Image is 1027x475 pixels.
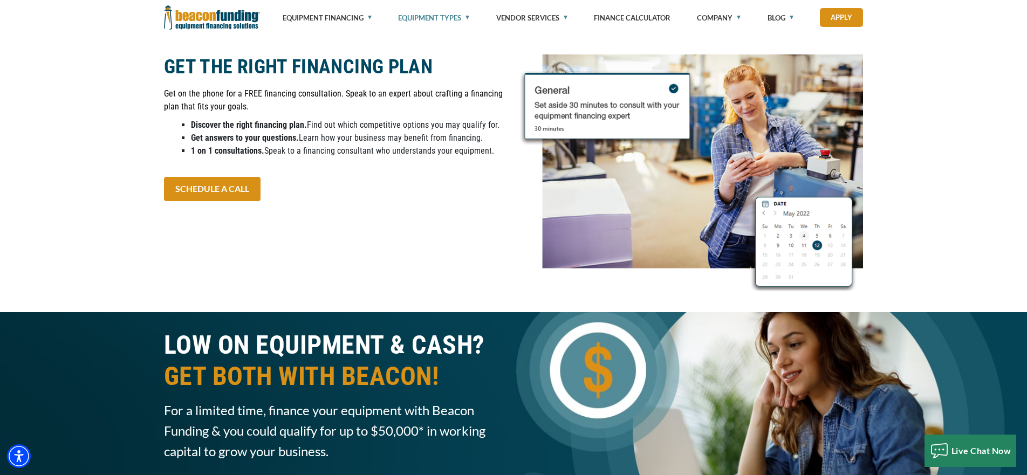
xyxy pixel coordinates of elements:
button: Live Chat Now [925,435,1017,467]
li: Learn how your business may benefit from financing. [191,132,507,144]
a: Apply [820,8,863,27]
div: Accessibility Menu [7,444,31,468]
span: For a limited time, finance your equipment with Beacon Funding & you could qualify for up to $50,... [164,400,507,462]
a: Woman looking at phone, schedule a meeting booking [520,166,863,176]
img: Woman looking at phone, schedule a meeting booking [520,54,863,291]
p: Get on the phone for a FREE financing consultation. Speak to an expert about crafting a financing... [164,87,507,113]
h1: LOW ON EQUIPMENT & CASH? [164,329,507,392]
li: Find out which competitive options you may qualify for. [191,119,507,132]
a: SCHEDULE A CALL [164,177,261,201]
span: Live Chat Now [951,445,1011,456]
li: Speak to a financing consultant who understands your equipment. [191,144,507,157]
span: GET BOTH WITH BEACON! [164,361,507,392]
strong: Discover the right financing plan. [191,120,307,130]
h2: GET THE RIGHT FINANCING PLAN [164,54,507,79]
strong: 1 on 1 consultations. [191,146,264,156]
strong: Get answers to your questions. [191,133,299,143]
